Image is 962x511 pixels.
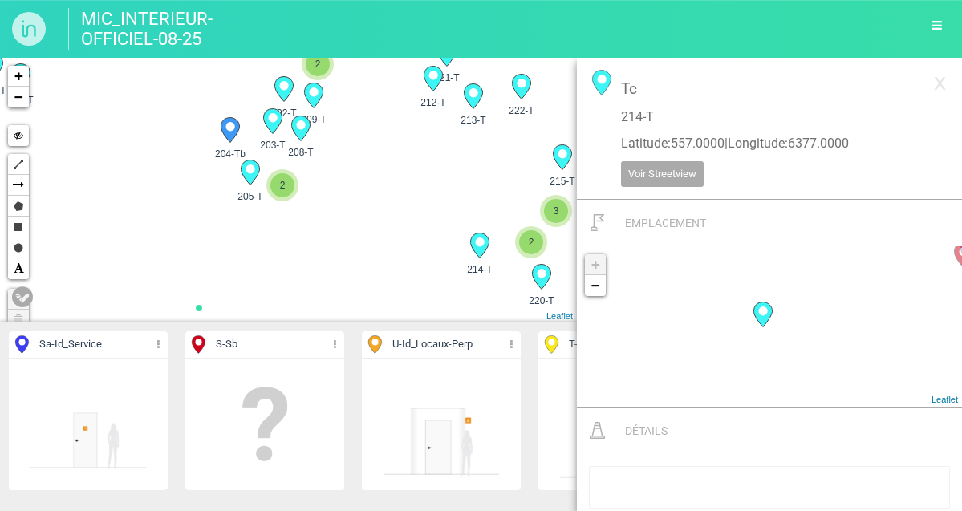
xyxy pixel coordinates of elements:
[8,66,29,87] a: Zoom in
[546,311,573,321] a: Leaflet
[8,310,29,331] a: No layers to delete
[306,52,330,76] span: 2
[501,103,542,118] span: 222-T
[280,145,322,160] span: 208-T
[412,95,454,110] span: 212-T
[542,174,583,189] span: 215-T
[382,365,501,484] img: 114826134325.png
[463,262,497,277] span: 214-T
[8,237,29,258] a: Circle
[8,196,29,217] a: Polygon
[216,337,237,352] span: S - Sb
[8,154,29,175] a: Polyline
[621,108,918,127] p: 214-T
[932,395,958,404] a: Leaflet
[229,189,271,204] span: 205-T
[453,113,494,128] span: 213-T
[270,173,294,197] span: 2
[252,138,294,152] span: 203-T
[521,294,562,308] span: 220-T
[621,78,918,99] p: Tc
[392,337,473,352] span: U - Id_Locaux-Perp
[8,258,29,279] a: Text
[621,135,918,153] p: Latitude : 557.0000 | Longitude : 6377.0000
[926,66,954,98] a: x
[595,479,945,496] div: rdw-editor
[519,230,543,254] span: 2
[544,199,568,223] span: 3
[205,365,324,484] img: empty.png
[29,365,148,484] img: 113736760203.png
[589,466,950,509] div: rdw-wrapper
[68,8,229,50] p: MIC_INTERIEUR-OFFICIEL-08-25
[625,424,668,437] span: Détails
[621,161,704,187] a: Voir Streetview
[590,422,605,439] img: IMP_ICON_intervention.svg
[585,275,606,296] a: Zoom out
[8,87,29,107] a: Zoom out
[569,337,589,352] span: T - Ta
[8,217,29,237] a: Rectangle
[591,214,605,231] img: IMP_ICON_emplacement.svg
[585,254,606,275] a: Zoom in
[558,365,677,484] img: 070754392477.png
[8,175,29,196] a: Arrow
[625,217,706,229] span: Emplacement
[39,337,102,352] span: Sa - Id_Service
[209,147,251,161] span: 204-Tb
[569,183,611,197] span: 218-T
